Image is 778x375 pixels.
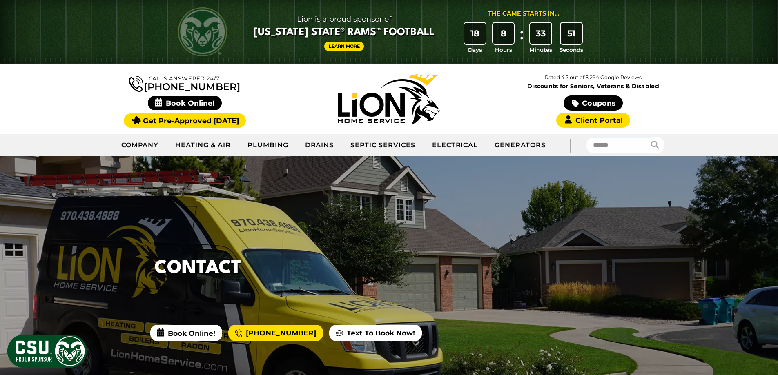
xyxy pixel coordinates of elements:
img: CSU Sponsor Badge [6,333,88,369]
a: Learn More [324,42,364,51]
span: Seconds [560,46,583,54]
a: Plumbing [239,135,297,155]
a: Client Portal [556,113,630,128]
h1: Contact [154,255,241,282]
span: Book Online! [148,96,222,110]
div: 18 [464,23,486,44]
p: Rated 4.7 out of 5,294 Google Reviews [491,73,695,82]
div: The Game Starts in... [488,9,560,18]
a: [PHONE_NUMBER] [228,325,323,341]
a: Company [113,135,167,155]
div: | [554,134,586,156]
div: 8 [493,23,514,44]
span: Hours [495,46,512,54]
a: Coupons [564,95,622,111]
span: Lion is a proud sponsor of [254,13,435,26]
div: 33 [530,23,551,44]
a: Electrical [424,135,487,155]
a: Septic Services [342,135,424,155]
a: Heating & Air [167,135,239,155]
img: Lion Home Service [338,74,440,124]
a: Get Pre-Approved [DATE] [124,113,246,128]
a: Generators [486,135,554,155]
div: : [517,23,526,54]
img: CSU Rams logo [178,7,227,56]
a: Drains [297,135,343,155]
a: [PHONE_NUMBER] [129,74,240,92]
a: Text To Book Now! [329,325,422,341]
span: Minutes [529,46,552,54]
span: [US_STATE] State® Rams™ Football [254,26,435,40]
span: Discounts for Seniors, Veterans & Disabled [493,83,694,89]
span: Book Online! [150,325,222,341]
div: 51 [561,23,582,44]
span: Days [468,46,482,54]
